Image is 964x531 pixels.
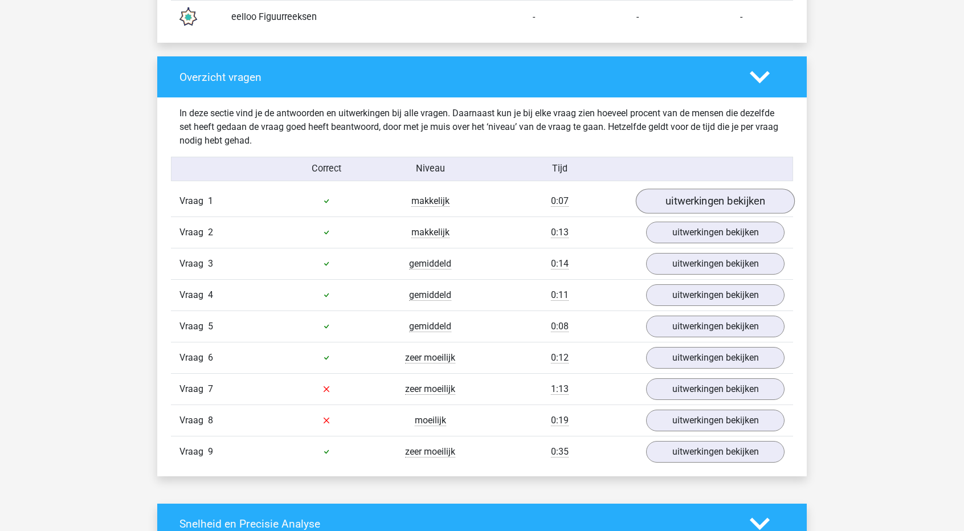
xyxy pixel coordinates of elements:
span: 0:19 [551,415,569,426]
span: 0:14 [551,258,569,269]
span: Vraag [179,226,208,239]
span: 1 [208,195,213,206]
span: zeer moeilijk [405,383,455,395]
span: 6 [208,352,213,363]
a: uitwerkingen bekijken [646,441,785,463]
a: uitwerkingen bekijken [646,378,785,400]
span: gemiddeld [409,321,451,332]
span: Vraag [179,257,208,271]
span: 1:13 [551,383,569,395]
span: Vraag [179,414,208,427]
span: 3 [208,258,213,269]
div: Niveau [378,162,482,175]
span: makkelijk [411,227,450,238]
span: 0:13 [551,227,569,238]
div: Tijd [482,162,638,175]
div: - [586,10,689,24]
h4: Snelheid en Precisie Analyse [179,517,733,530]
span: 7 [208,383,213,394]
img: figure_sequences.119d9c38ed9f.svg [173,3,202,31]
span: Vraag [179,382,208,396]
span: moeilijk [415,415,446,426]
span: 0:08 [551,321,569,332]
span: Vraag [179,351,208,365]
span: 0:11 [551,289,569,301]
span: Vraag [179,445,208,459]
span: Vraag [179,194,208,208]
span: gemiddeld [409,289,451,301]
div: - [482,10,586,24]
span: zeer moeilijk [405,446,455,458]
span: 5 [208,321,213,332]
a: uitwerkingen bekijken [646,347,785,369]
a: uitwerkingen bekijken [646,316,785,337]
a: uitwerkingen bekijken [646,284,785,306]
a: uitwerkingen bekijken [636,189,795,214]
h4: Overzicht vragen [179,71,733,84]
span: Vraag [179,288,208,302]
div: In deze sectie vind je de antwoorden en uitwerkingen bij alle vragen. Daarnaast kun je bij elke v... [171,107,793,148]
a: uitwerkingen bekijken [646,253,785,275]
div: - [689,10,793,24]
span: 0:35 [551,446,569,458]
div: eelloo Figuurreeksen [223,10,482,24]
span: 0:12 [551,352,569,363]
span: 0:07 [551,195,569,207]
a: uitwerkingen bekijken [646,410,785,431]
div: Correct [275,162,379,175]
span: 4 [208,289,213,300]
span: Vraag [179,320,208,333]
span: zeer moeilijk [405,352,455,363]
span: 2 [208,227,213,238]
span: 9 [208,446,213,457]
span: 8 [208,415,213,426]
span: makkelijk [411,195,450,207]
span: gemiddeld [409,258,451,269]
a: uitwerkingen bekijken [646,222,785,243]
